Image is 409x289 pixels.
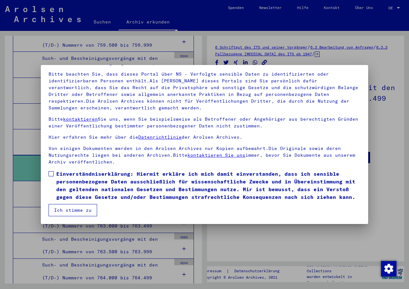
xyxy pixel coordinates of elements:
[56,170,360,201] span: Einverständniserklärung: Hiermit erkläre ich mich damit einverstanden, dass ich sensible personen...
[49,145,360,165] p: Von einigen Dokumenten werden in den Arolsen Archives nur Kopien aufbewahrt.Die Originale sowie d...
[49,116,360,129] p: Bitte Sie uns, wenn Sie beispielsweise als Betroffener oder Angehöriger aus berechtigten Gründen ...
[63,116,98,122] a: kontaktieren
[49,134,360,141] p: Hier erfahren Sie mehr über die der Arolsen Archives.
[138,134,182,140] a: Datenrichtlinie
[49,71,360,111] p: Bitte beachten Sie, dass dieses Portal über NS - Verfolgte sensible Daten zu identifizierten oder...
[187,152,245,158] a: kontaktieren Sie uns
[381,261,396,276] div: Zustimmung ändern
[381,261,396,276] img: Zustimmung ändern
[49,204,97,216] button: Ich stimme zu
